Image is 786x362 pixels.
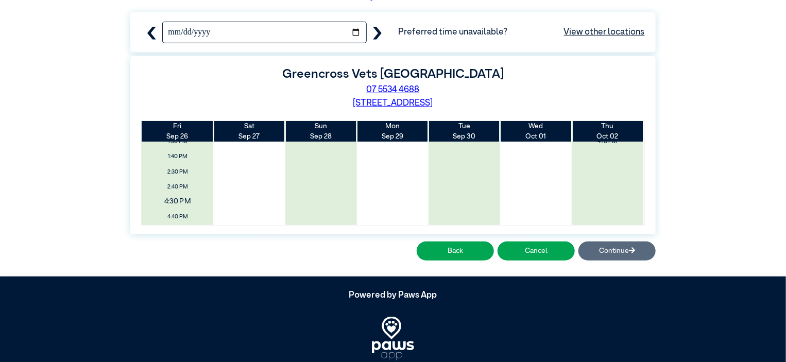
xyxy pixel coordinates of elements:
[145,165,210,178] span: 2:30 PM
[357,121,429,142] th: Sep 29
[145,180,210,193] span: 2:40 PM
[564,26,645,39] a: View other locations
[575,135,640,148] span: 4:10 PM
[145,150,210,163] span: 1:40 PM
[145,135,210,148] span: 1:30 PM
[500,121,572,142] th: Oct 01
[572,121,643,142] th: Oct 02
[417,242,494,261] button: Back
[429,121,500,142] th: Sep 30
[285,121,357,142] th: Sep 28
[282,68,504,80] label: Greencross Vets [GEOGRAPHIC_DATA]
[213,121,285,142] th: Sep 27
[367,85,420,94] a: 07 5534 4688
[353,99,433,108] a: [STREET_ADDRESS]
[142,121,213,142] th: Sep 26
[498,242,575,261] button: Cancel
[398,26,645,39] span: Preferred time unavailable?
[372,317,414,360] img: PawsApp
[130,290,656,301] h5: Powered by Paws App
[145,210,210,223] span: 4:40 PM
[135,194,220,210] span: 4:30 PM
